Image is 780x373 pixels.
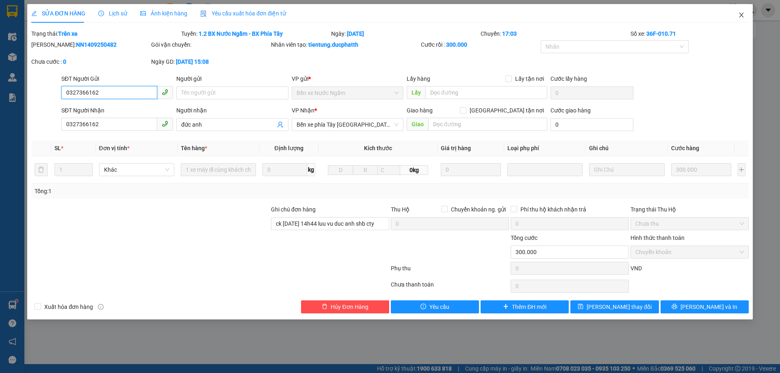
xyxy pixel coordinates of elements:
[308,41,358,48] b: tientung.ducphatth
[140,11,146,16] span: picture
[441,145,471,151] span: Giá trị hàng
[420,304,426,310] span: exclamation-circle
[738,12,745,18] span: close
[176,106,288,115] div: Người nhận
[587,302,652,311] span: [PERSON_NAME] thay đổi
[98,304,104,310] span: info-circle
[635,218,744,230] span: Chưa thu
[570,300,659,313] button: save[PERSON_NAME] thay đổi
[180,29,330,38] div: Tuyến:
[200,11,207,17] img: icon
[297,119,399,131] span: Bến xe phía Tây Thanh Hóa
[502,30,517,37] b: 17:03
[550,75,587,82] label: Cước lấy hàng
[512,302,546,311] span: Thêm ĐH mới
[661,300,749,313] button: printer[PERSON_NAME] và In
[63,58,66,65] b: 0
[292,74,403,83] div: VP gửi
[200,10,286,17] span: Yêu cầu xuất hóa đơn điện tử
[407,107,433,114] span: Giao hàng
[41,302,96,311] span: Xuất hóa đơn hàng
[330,29,480,38] div: Ngày:
[407,75,430,82] span: Lấy hàng
[176,74,288,83] div: Người gửi
[140,10,187,17] span: Ảnh kiện hàng
[446,41,467,48] b: 300.000
[390,280,510,294] div: Chưa thanh toán
[428,118,547,131] input: Dọc đường
[425,86,547,99] input: Dọc đường
[331,302,368,311] span: Hủy Đơn Hàng
[504,140,586,156] th: Loại phụ phí
[30,29,180,38] div: Trạng thái:
[391,300,479,313] button: exclamation-circleYêu cầu
[31,11,37,16] span: edit
[35,163,48,176] button: delete
[181,163,256,176] input: VD: Bàn, Ghế
[277,121,284,128] span: user-add
[589,163,664,176] input: Ghi Chú
[646,30,676,37] b: 36F-010.71
[481,300,569,313] button: plusThêm ĐH mới
[441,163,501,176] input: 0
[151,57,269,66] div: Ngày GD:
[176,58,209,65] b: [DATE] 15:08
[421,40,539,49] div: Cước rồi :
[503,304,509,310] span: plus
[61,106,173,115] div: SĐT Người Nhận
[76,41,117,48] b: NN1409250482
[61,74,173,83] div: SĐT Người Gửi
[297,87,399,99] span: Bến xe Nước Ngầm
[307,163,315,176] span: kg
[181,145,207,151] span: Tên hàng
[31,40,149,49] div: [PERSON_NAME]:
[31,10,85,17] span: SỬA ĐƠN HÀNG
[407,86,425,99] span: Lấy
[328,165,353,175] input: D
[377,165,400,175] input: C
[98,10,127,17] span: Lịch sử
[353,165,378,175] input: R
[512,74,547,83] span: Lấy tận nơi
[400,165,428,175] span: 0kg
[730,4,753,27] button: Close
[550,118,633,131] input: Cước giao hàng
[586,140,667,156] th: Ghi chú
[151,40,269,49] div: Gói vận chuyển:
[274,145,303,151] span: Định lượng
[199,30,283,37] b: 1.2 BX Nước Ngầm - BX Phía Tây
[680,302,737,311] span: [PERSON_NAME] và In
[429,302,449,311] span: Yêu cầu
[448,205,509,214] span: Chuyển khoản ng. gửi
[517,205,589,214] span: Phí thu hộ khách nhận trả
[671,145,699,151] span: Cước hàng
[271,40,419,49] div: Nhân viên tạo:
[292,107,314,114] span: VP Nhận
[550,86,633,99] input: Cước lấy hàng
[578,304,583,310] span: save
[630,205,749,214] div: Trạng thái Thu Hộ
[671,163,732,176] input: 0
[630,235,685,241] label: Hình thức thanh toán
[391,206,409,213] span: Thu Hộ
[271,217,389,230] input: Ghi chú đơn hàng
[54,145,61,151] span: SL
[58,30,78,37] b: Trên xe
[271,206,316,213] label: Ghi chú đơn hàng
[301,300,389,313] button: deleteHủy Đơn Hàng
[480,29,630,38] div: Chuyến:
[162,121,168,127] span: phone
[347,30,364,37] b: [DATE]
[630,29,750,38] div: Số xe:
[104,164,169,176] span: Khác
[550,107,591,114] label: Cước giao hàng
[390,264,510,278] div: Phụ thu
[672,304,677,310] span: printer
[738,163,745,176] button: plus
[635,246,744,258] span: Chuyển khoản
[99,145,130,151] span: Đơn vị tính
[630,265,642,272] span: VND
[98,11,104,16] span: clock-circle
[322,304,327,310] span: delete
[466,106,547,115] span: [GEOGRAPHIC_DATA] tận nơi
